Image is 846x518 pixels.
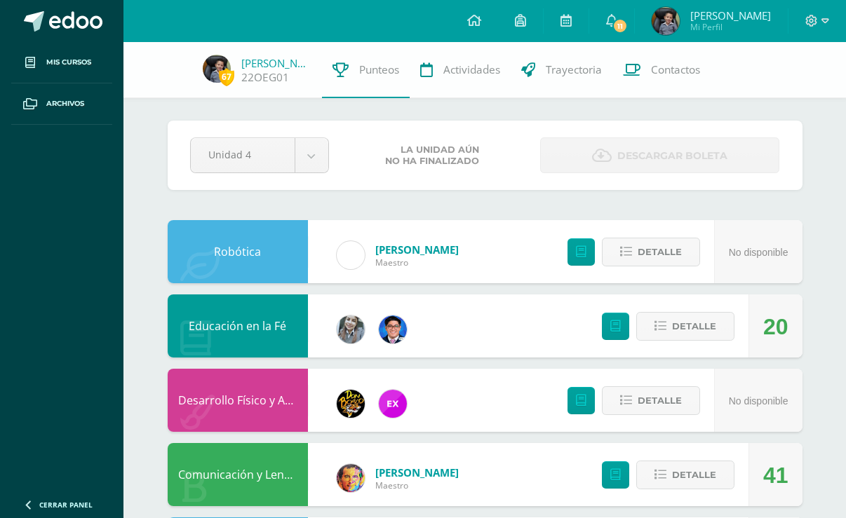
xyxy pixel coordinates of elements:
[168,220,308,283] div: Robótica
[602,386,700,415] button: Detalle
[546,62,602,77] span: Trayectoria
[636,461,734,489] button: Detalle
[612,42,711,98] a: Contactos
[359,62,399,77] span: Punteos
[11,42,112,83] a: Mis cursos
[410,42,511,98] a: Actividades
[375,479,459,491] span: Maestro
[763,295,788,358] div: 20
[375,243,459,257] span: [PERSON_NAME]
[729,395,788,407] span: No disponible
[208,138,277,171] span: Unidad 4
[672,462,716,488] span: Detalle
[636,312,734,341] button: Detalle
[617,139,727,173] span: Descargar boleta
[39,500,93,510] span: Cerrar panel
[337,241,365,269] img: cae4b36d6049cd6b8500bd0f72497672.png
[651,62,700,77] span: Contactos
[511,42,612,98] a: Trayectoria
[638,388,682,414] span: Detalle
[46,57,91,68] span: Mis cursos
[322,42,410,98] a: Punteos
[729,247,788,258] span: No disponible
[672,313,716,339] span: Detalle
[168,443,308,506] div: Comunicación y Lenguaje L.1
[690,8,771,22] span: [PERSON_NAME]
[379,315,407,343] img: 038ac9c5e6207f3bea702a86cda391b3.png
[638,239,682,265] span: Detalle
[241,56,311,70] a: [PERSON_NAME]
[337,464,365,492] img: 49d5a75e1ce6d2edc12003b83b1ef316.png
[612,18,627,34] span: 11
[191,138,328,172] a: Unidad 4
[375,465,459,479] span: [PERSON_NAME]
[652,7,680,35] img: 8d8d3013cc8cda2a2bc87b65bf804020.png
[602,238,700,266] button: Detalle
[443,62,500,77] span: Actividades
[241,70,289,85] a: 22OEG01
[763,444,788,507] div: 41
[219,68,234,86] span: 67
[385,144,479,167] span: La unidad aún no ha finalizado
[375,257,459,268] span: Maestro
[11,83,112,125] a: Archivos
[337,315,365,343] img: cba4c69ace659ae4cf02a5761d9a2473.png
[203,55,231,83] img: 8d8d3013cc8cda2a2bc87b65bf804020.png
[337,390,365,418] img: 21dcd0747afb1b787494880446b9b401.png
[379,390,407,418] img: ce84f7dabd80ed5f5aa83b4480291ac6.png
[168,294,308,357] div: Educación en la Fé
[690,21,771,33] span: Mi Perfil
[46,98,84,109] span: Archivos
[168,369,308,432] div: Desarrollo Físico y Artístico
